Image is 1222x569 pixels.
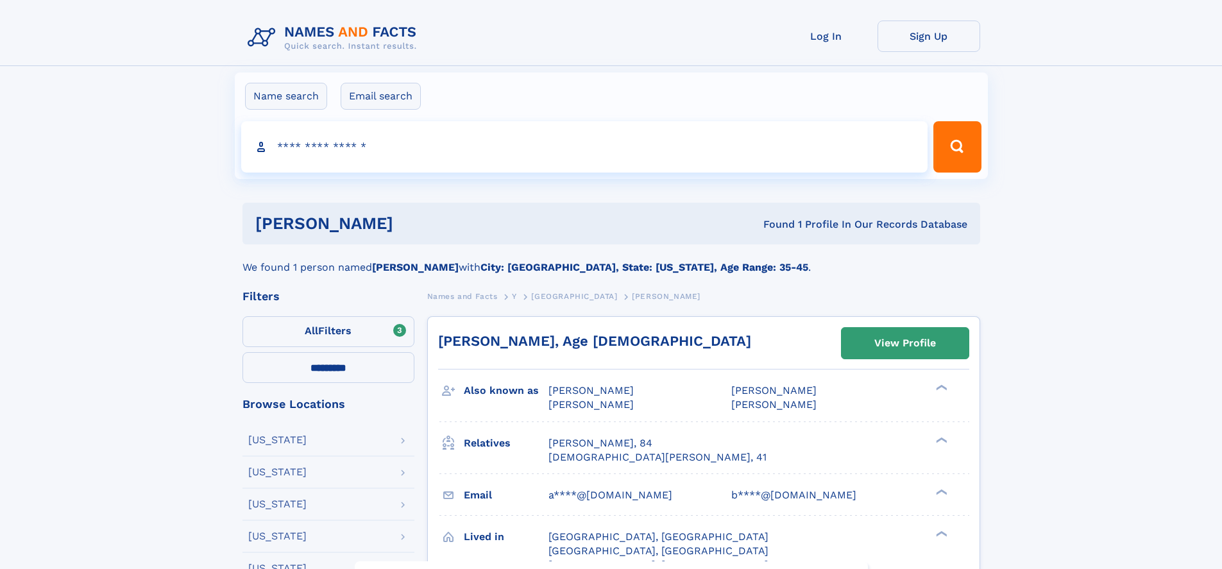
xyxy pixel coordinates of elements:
[305,325,318,337] span: All
[245,83,327,110] label: Name search
[531,288,617,304] a: [GEOGRAPHIC_DATA]
[242,244,980,275] div: We found 1 person named with .
[933,529,948,538] div: ❯
[241,121,928,173] input: search input
[731,384,817,396] span: [PERSON_NAME]
[512,288,517,304] a: Y
[874,328,936,358] div: View Profile
[933,488,948,496] div: ❯
[242,21,427,55] img: Logo Names and Facts
[933,121,981,173] button: Search Button
[578,217,967,232] div: Found 1 Profile In Our Records Database
[464,432,548,454] h3: Relatives
[464,380,548,402] h3: Also known as
[480,261,808,273] b: City: [GEOGRAPHIC_DATA], State: [US_STATE], Age Range: 35-45
[775,21,878,52] a: Log In
[255,216,579,232] h1: [PERSON_NAME]
[372,261,459,273] b: [PERSON_NAME]
[248,499,307,509] div: [US_STATE]
[878,21,980,52] a: Sign Up
[512,292,517,301] span: Y
[248,531,307,541] div: [US_STATE]
[548,384,634,396] span: [PERSON_NAME]
[731,398,817,411] span: [PERSON_NAME]
[548,436,652,450] a: [PERSON_NAME], 84
[242,398,414,410] div: Browse Locations
[531,292,617,301] span: [GEOGRAPHIC_DATA]
[548,450,767,464] a: [DEMOGRAPHIC_DATA][PERSON_NAME], 41
[933,436,948,444] div: ❯
[438,333,751,349] a: [PERSON_NAME], Age [DEMOGRAPHIC_DATA]
[842,328,969,359] a: View Profile
[242,316,414,347] label: Filters
[248,435,307,445] div: [US_STATE]
[632,292,700,301] span: [PERSON_NAME]
[464,484,548,506] h3: Email
[242,291,414,302] div: Filters
[427,288,498,304] a: Names and Facts
[464,526,548,548] h3: Lived in
[548,398,634,411] span: [PERSON_NAME]
[248,467,307,477] div: [US_STATE]
[933,384,948,392] div: ❯
[341,83,421,110] label: Email search
[548,545,768,557] span: [GEOGRAPHIC_DATA], [GEOGRAPHIC_DATA]
[548,531,768,543] span: [GEOGRAPHIC_DATA], [GEOGRAPHIC_DATA]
